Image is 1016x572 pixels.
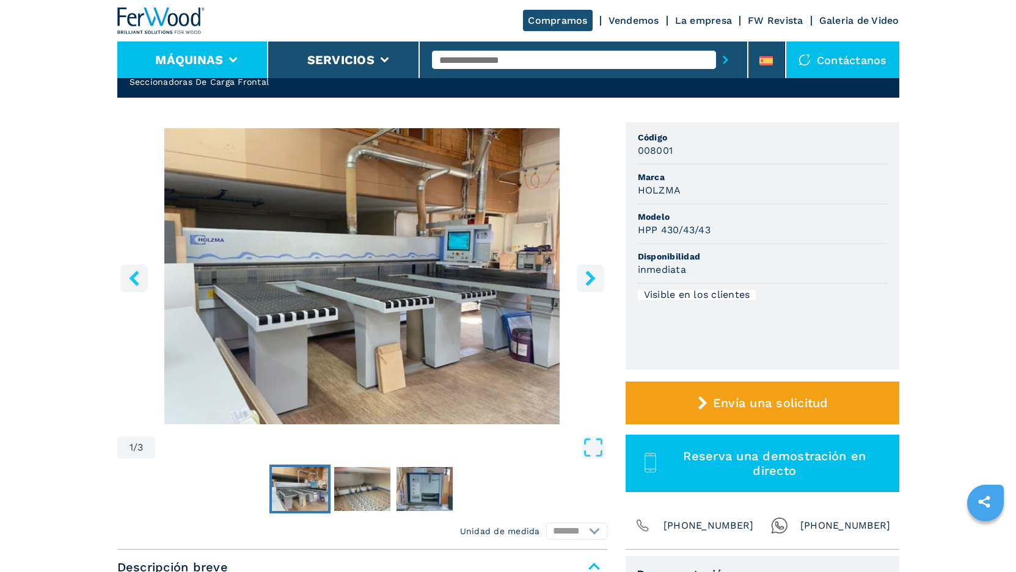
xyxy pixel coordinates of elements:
span: Envía una solicitud [713,396,828,410]
span: / [133,443,137,452]
a: Compramos [523,10,592,31]
button: Máquinas [155,52,223,67]
span: Reserva una demostración en directo [664,449,885,478]
h3: HOLZMA [638,183,681,197]
button: submit-button [716,46,735,74]
span: Marca [638,171,887,183]
span: 1 [130,443,133,452]
img: Ferwood [117,7,205,34]
a: sharethis [969,487,1000,517]
a: Galeria de Video [819,15,899,26]
span: Modelo [638,211,887,223]
img: 0a229089df893b1ac63945236a3edbdc [272,467,328,511]
button: left-button [120,264,148,292]
img: ab08afbbc453937040b6e100dba6800c [334,467,390,511]
img: Whatsapp [771,517,788,534]
nav: Thumbnail Navigation [117,465,607,513]
button: right-button [577,264,604,292]
h3: inmediata [638,262,686,277]
button: Go to Slide 3 [394,465,455,513]
button: Go to Slide 2 [332,465,393,513]
button: Envía una solicitud [626,382,899,424]
div: Go to Slide 1 [117,128,607,424]
span: [PHONE_NUMBER] [800,517,891,534]
img: 594e066899130da99cb875340fc1530b [397,467,453,511]
em: Unidad de medida [460,525,540,537]
img: Contáctanos [799,54,811,66]
a: FW Revista [748,15,803,26]
a: Vendemos [609,15,659,26]
div: Visible en los clientes [638,290,756,300]
button: Servicios [307,52,375,67]
span: 3 [137,443,143,452]
button: Reserva una demostración en directo [626,435,899,492]
span: Disponibilidad [638,250,887,262]
div: Contáctanos [786,42,899,78]
span: [PHONE_NUMBER] [663,517,754,534]
h3: 008001 [638,143,673,157]
button: Open Fullscreen [158,436,604,458]
img: Phone [634,517,651,534]
span: Código [638,131,887,143]
h2: Seccionadoras De Carga Frontal [130,76,334,88]
img: Seccionadoras De Carga Frontal HOLZMA HPP 430/43/43 [117,128,607,424]
iframe: Chat [964,517,1007,563]
h3: HPP 430/43/43 [638,223,711,237]
button: Go to Slide 1 [269,465,331,513]
a: La empresa [675,15,733,26]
